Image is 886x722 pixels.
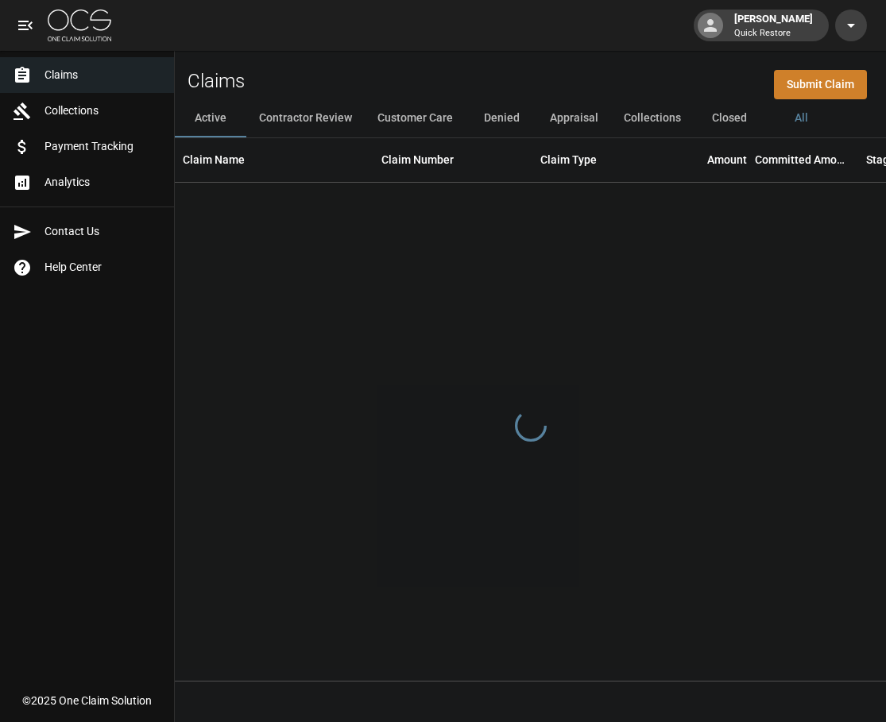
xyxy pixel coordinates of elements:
[755,137,850,182] div: Committed Amount
[765,99,837,137] button: All
[44,67,161,83] span: Claims
[537,99,611,137] button: Appraisal
[48,10,111,41] img: ocs-logo-white-transparent.png
[540,137,597,182] div: Claim Type
[532,137,652,182] div: Claim Type
[175,99,246,137] button: Active
[22,693,152,708] div: © 2025 One Claim Solution
[466,99,537,137] button: Denied
[44,102,161,119] span: Collections
[694,99,765,137] button: Closed
[365,99,466,137] button: Customer Care
[175,99,886,137] div: dynamic tabs
[373,137,532,182] div: Claim Number
[652,137,755,182] div: Amount
[381,137,454,182] div: Claim Number
[44,259,161,276] span: Help Center
[734,27,813,41] p: Quick Restore
[774,70,867,99] a: Submit Claim
[44,223,161,240] span: Contact Us
[755,137,858,182] div: Committed Amount
[728,11,819,40] div: [PERSON_NAME]
[44,174,161,191] span: Analytics
[175,137,373,182] div: Claim Name
[10,10,41,41] button: open drawer
[44,138,161,155] span: Payment Tracking
[183,137,245,182] div: Claim Name
[246,99,365,137] button: Contractor Review
[707,137,747,182] div: Amount
[611,99,694,137] button: Collections
[188,70,245,93] h2: Claims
